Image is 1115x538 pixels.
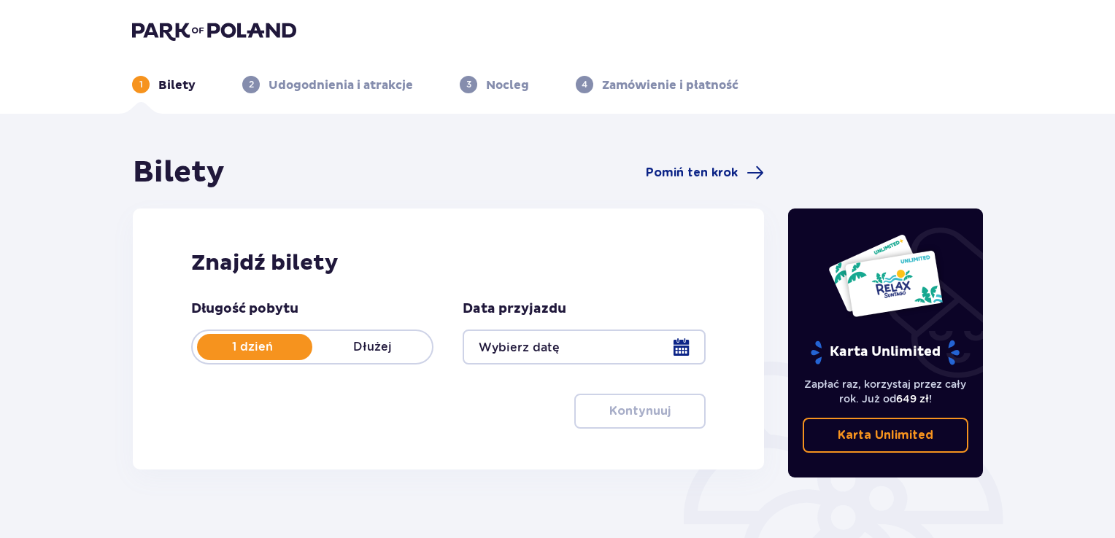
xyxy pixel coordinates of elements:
button: Kontynuuj [574,394,706,429]
h1: Bilety [133,155,225,191]
div: 2Udogodnienia i atrakcje [242,76,413,93]
p: 3 [466,78,471,91]
p: 4 [582,78,587,91]
p: Karta Unlimited [809,340,961,365]
span: Pomiń ten krok [646,165,738,181]
div: 4Zamówienie i płatność [576,76,738,93]
div: 1Bilety [132,76,196,93]
p: 2 [249,78,254,91]
p: Zapłać raz, korzystaj przez cały rok. Już od ! [803,377,969,406]
span: 649 zł [896,393,929,405]
img: Park of Poland logo [132,20,296,41]
p: Data przyjazdu [463,300,566,318]
p: Karta Unlimited [838,427,933,443]
h2: Znajdź bilety [191,249,706,277]
p: 1 [139,78,143,91]
p: 1 dzień [193,339,312,355]
a: Karta Unlimited [803,418,969,453]
div: 3Nocleg [460,76,529,93]
p: Bilety [158,77,196,93]
p: Kontynuuj [609,403,671,419]
p: Dłużej [312,339,432,355]
p: Długość pobytu [191,300,298,318]
img: Dwie karty całoroczne do Suntago z napisem 'UNLIMITED RELAX', na białym tle z tropikalnymi liśćmi... [827,233,944,318]
a: Pomiń ten krok [646,164,764,182]
p: Zamówienie i płatność [602,77,738,93]
p: Udogodnienia i atrakcje [269,77,413,93]
p: Nocleg [486,77,529,93]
